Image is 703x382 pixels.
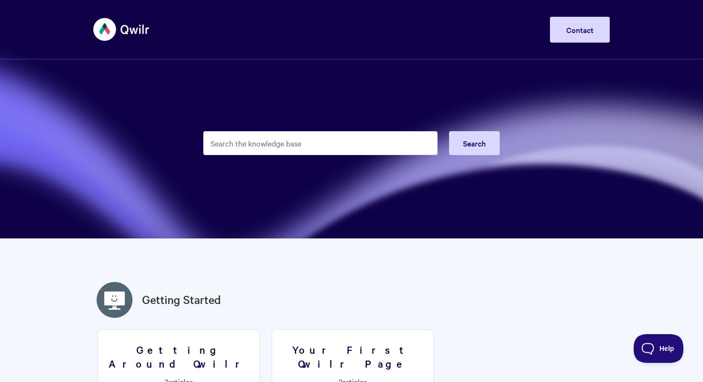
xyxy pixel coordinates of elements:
h3: Your First Qwilr Page [278,343,428,370]
a: Contact [550,17,610,43]
h3: Getting Around Qwilr [104,343,253,370]
span: Search [463,138,486,148]
button: Search [449,131,500,155]
a: Getting Started [142,291,221,308]
img: Qwilr Help Center [93,11,150,47]
iframe: Toggle Customer Support [634,334,684,363]
input: Search the knowledge base [203,131,438,155]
